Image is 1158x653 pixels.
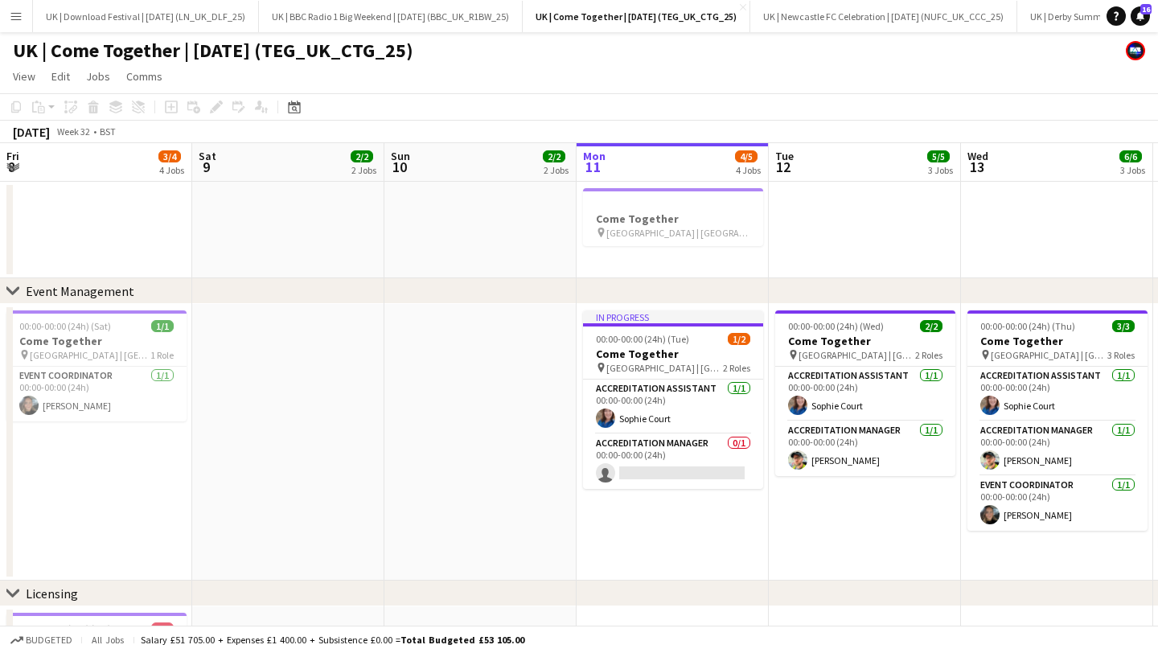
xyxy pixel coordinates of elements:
[388,158,410,176] span: 10
[1140,4,1152,14] span: 16
[6,149,19,163] span: Fri
[19,320,111,332] span: 00:00-00:00 (24h) (Sat)
[583,347,763,361] h3: Come Together
[158,150,181,162] span: 3/4
[8,631,75,649] button: Budgeted
[920,320,942,332] span: 2/2
[26,283,134,299] div: Event Management
[735,150,758,162] span: 4/5
[26,585,78,602] div: Licensing
[151,622,174,635] span: 0/1
[980,320,1075,332] span: 00:00-00:00 (24h) (Thu)
[728,333,750,345] span: 1/2
[581,158,606,176] span: 11
[775,334,955,348] h3: Come Together
[543,150,565,162] span: 2/2
[967,476,1148,531] app-card-role: Event Coordinator1/100:00-00:00 (24h)[PERSON_NAME]
[100,125,116,138] div: BST
[788,320,884,332] span: 00:00-00:00 (24h) (Wed)
[928,164,953,176] div: 3 Jobs
[927,150,950,162] span: 5/5
[606,362,723,374] span: [GEOGRAPHIC_DATA] | [GEOGRAPHIC_DATA], [GEOGRAPHIC_DATA]
[351,150,373,162] span: 2/2
[13,124,50,140] div: [DATE]
[196,158,216,176] span: 9
[199,149,216,163] span: Sat
[967,367,1148,421] app-card-role: Accreditation Assistant1/100:00-00:00 (24h)Sophie Court
[583,434,763,489] app-card-role: Accreditation Manager0/100:00-00:00 (24h)
[1120,164,1145,176] div: 3 Jobs
[30,349,150,361] span: [GEOGRAPHIC_DATA] | [GEOGRAPHIC_DATA], [GEOGRAPHIC_DATA]
[13,69,35,84] span: View
[1119,150,1142,162] span: 6/6
[1131,6,1150,26] a: 16
[26,635,72,646] span: Budgeted
[773,158,794,176] span: 12
[775,367,955,421] app-card-role: Accreditation Assistant1/100:00-00:00 (24h)Sophie Court
[775,149,794,163] span: Tue
[80,66,117,87] a: Jobs
[1126,41,1145,60] app-user-avatar: FAB Recruitment
[391,149,410,163] span: Sun
[775,421,955,476] app-card-role: Accreditation Manager1/100:00-00:00 (24h)[PERSON_NAME]
[141,634,524,646] div: Salary £51 705.00 + Expenses £1 400.00 + Subsistence £0.00 =
[799,349,915,361] span: [GEOGRAPHIC_DATA] | [GEOGRAPHIC_DATA], [GEOGRAPHIC_DATA]
[19,622,111,635] span: 00:00-00:00 (24h) (Sat)
[965,158,988,176] span: 13
[159,164,184,176] div: 4 Jobs
[1112,320,1135,332] span: 3/3
[750,1,1017,32] button: UK | Newcastle FC Celebration | [DATE] (NUFC_UK_CCC_25)
[13,39,413,63] h1: UK | Come Together | [DATE] (TEG_UK_CTG_25)
[775,310,955,476] app-job-card: 00:00-00:00 (24h) (Wed)2/2Come Together [GEOGRAPHIC_DATA] | [GEOGRAPHIC_DATA], [GEOGRAPHIC_DATA]2...
[967,310,1148,531] app-job-card: 00:00-00:00 (24h) (Thu)3/3Come Together [GEOGRAPHIC_DATA] | [GEOGRAPHIC_DATA], [GEOGRAPHIC_DATA]3...
[991,349,1107,361] span: [GEOGRAPHIC_DATA] | [GEOGRAPHIC_DATA], [GEOGRAPHIC_DATA]
[351,164,376,176] div: 2 Jobs
[583,212,763,226] h3: Come Together
[6,367,187,421] app-card-role: Event Coordinator1/100:00-00:00 (24h)[PERSON_NAME]
[53,125,93,138] span: Week 32
[915,349,942,361] span: 2 Roles
[86,69,110,84] span: Jobs
[6,334,187,348] h3: Come Together
[606,227,750,239] span: [GEOGRAPHIC_DATA] | [GEOGRAPHIC_DATA], [GEOGRAPHIC_DATA]
[736,164,761,176] div: 4 Jobs
[6,66,42,87] a: View
[544,164,569,176] div: 2 Jobs
[967,149,988,163] span: Wed
[126,69,162,84] span: Comms
[4,158,19,176] span: 8
[6,310,187,421] app-job-card: 00:00-00:00 (24h) (Sat)1/1Come Together [GEOGRAPHIC_DATA] | [GEOGRAPHIC_DATA], [GEOGRAPHIC_DATA]1...
[45,66,76,87] a: Edit
[88,634,127,646] span: All jobs
[120,66,169,87] a: Comms
[259,1,523,32] button: UK | BBC Radio 1 Big Weekend | [DATE] (BBC_UK_R1BW_25)
[967,334,1148,348] h3: Come Together
[400,634,524,646] span: Total Budgeted £53 105.00
[583,149,606,163] span: Mon
[150,349,174,361] span: 1 Role
[1107,349,1135,361] span: 3 Roles
[51,69,70,84] span: Edit
[583,310,763,489] app-job-card: In progress00:00-00:00 (24h) (Tue)1/2Come Together [GEOGRAPHIC_DATA] | [GEOGRAPHIC_DATA], [GEOGRA...
[723,362,750,374] span: 2 Roles
[967,421,1148,476] app-card-role: Accreditation Manager1/100:00-00:00 (24h)[PERSON_NAME]
[583,310,763,323] div: In progress
[596,333,689,345] span: 00:00-00:00 (24h) (Tue)
[583,188,763,246] app-job-card: Come Together [GEOGRAPHIC_DATA] | [GEOGRAPHIC_DATA], [GEOGRAPHIC_DATA]
[523,1,750,32] button: UK | Come Together | [DATE] (TEG_UK_CTG_25)
[151,320,174,332] span: 1/1
[583,380,763,434] app-card-role: Accreditation Assistant1/100:00-00:00 (24h)Sophie Court
[33,1,259,32] button: UK | Download Festival | [DATE] (LN_UK_DLF_25)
